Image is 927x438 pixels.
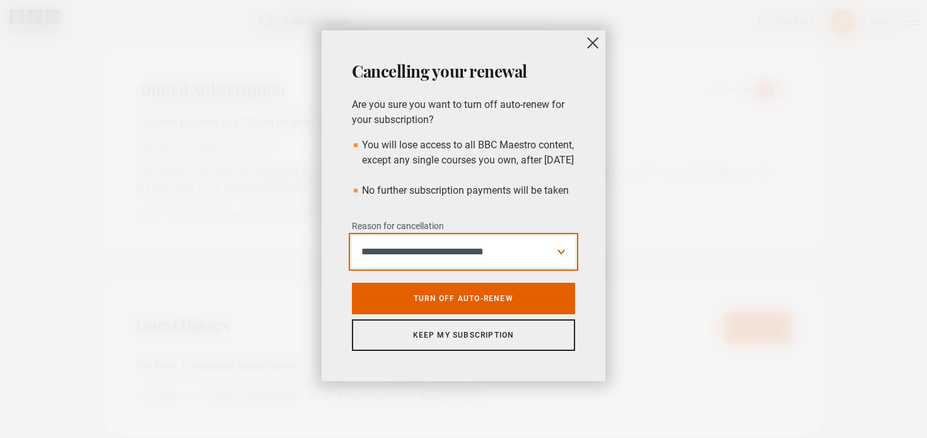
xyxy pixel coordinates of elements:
[352,283,575,314] a: Turn off auto-renew
[580,30,605,56] button: close
[352,183,575,198] li: No further subscription payments will be taken
[352,97,575,127] p: Are you sure you want to turn off auto-renew for your subscription?
[352,138,575,168] li: You will lose access to all BBC Maestro content, except any single courses you own, after [DATE]
[352,219,444,234] label: Reason for cancellation
[352,61,575,82] h2: Cancelling your renewal
[352,319,575,351] a: Keep my subscription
